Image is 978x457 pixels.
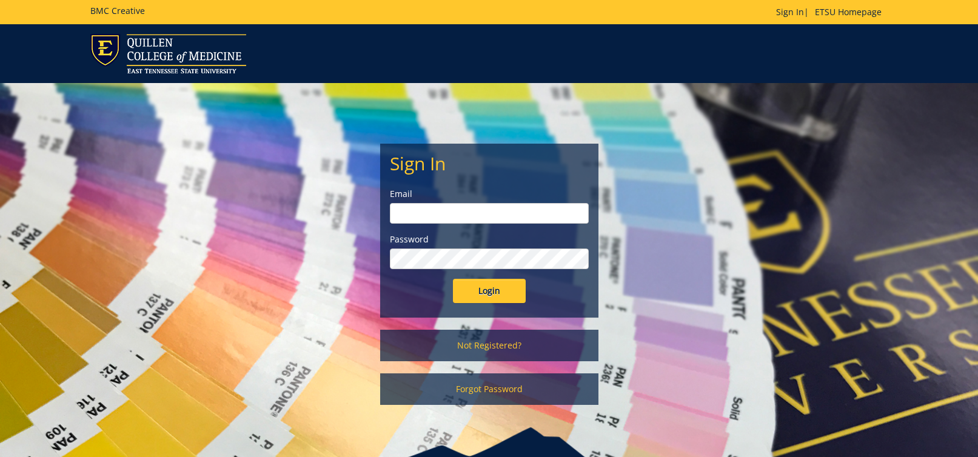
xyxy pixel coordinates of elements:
[776,6,888,18] p: |
[90,6,145,15] h5: BMC Creative
[453,279,526,303] input: Login
[390,153,589,173] h2: Sign In
[390,188,589,200] label: Email
[380,373,598,405] a: Forgot Password
[809,6,888,18] a: ETSU Homepage
[90,34,246,73] img: ETSU logo
[380,330,598,361] a: Not Registered?
[776,6,804,18] a: Sign In
[390,233,589,245] label: Password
